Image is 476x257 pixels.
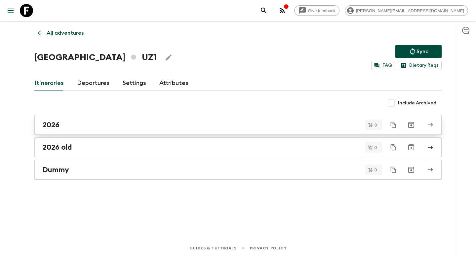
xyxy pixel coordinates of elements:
button: search adventures [257,4,270,17]
h2: 2026 [43,121,59,129]
span: [PERSON_NAME][EMAIL_ADDRESS][DOMAIN_NAME] [352,8,468,13]
a: FAQ [371,61,395,70]
span: 0 [371,168,381,172]
a: Departures [77,75,109,91]
span: Include Archived [398,100,436,106]
a: 2026 [34,115,442,135]
a: Privacy Policy [250,244,287,252]
button: Archive [405,118,418,131]
a: Guides & Tutorials [189,244,237,252]
h2: Dummy [43,165,69,174]
span: 8 [371,123,381,127]
div: [PERSON_NAME][EMAIL_ADDRESS][DOMAIN_NAME] [345,5,468,16]
a: All adventures [34,26,87,40]
p: Sync [416,48,428,55]
button: menu [4,4,17,17]
h1: [GEOGRAPHIC_DATA] UZ1 [34,51,157,64]
a: Give feedback [294,5,339,16]
button: Archive [405,163,418,176]
p: All adventures [47,29,84,37]
a: 2026 old [34,137,442,157]
button: Archive [405,141,418,154]
button: Duplicate [387,119,399,131]
a: Attributes [159,75,188,91]
a: Settings [123,75,146,91]
button: Sync adventure departures to the booking engine [395,45,442,58]
a: Dietary Reqs [398,61,442,70]
button: Duplicate [387,164,399,176]
span: 0 [371,145,381,150]
a: Dummy [34,160,442,180]
h2: 2026 old [43,143,72,152]
a: Itineraries [34,75,64,91]
button: Duplicate [387,141,399,153]
span: Give feedback [304,8,339,13]
button: Edit Adventure Title [162,51,175,64]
